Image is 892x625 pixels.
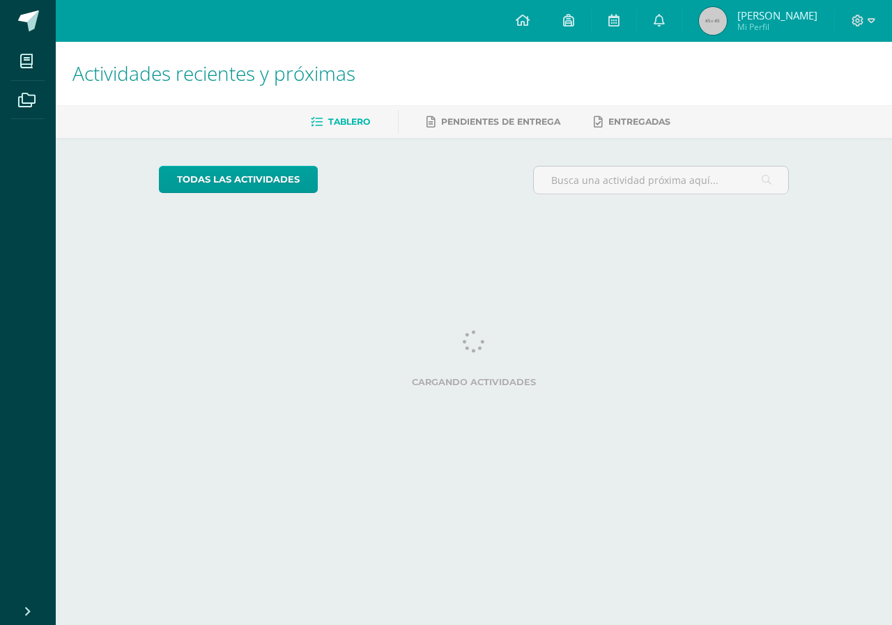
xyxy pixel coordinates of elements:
input: Busca una actividad próxima aquí... [534,167,789,194]
span: Tablero [328,116,370,127]
a: Pendientes de entrega [426,111,560,133]
span: [PERSON_NAME] [737,8,817,22]
span: Actividades recientes y próximas [72,60,355,86]
span: Entregadas [608,116,670,127]
a: Entregadas [594,111,670,133]
label: Cargando actividades [159,377,790,387]
span: Mi Perfil [737,21,817,33]
a: Tablero [311,111,370,133]
a: todas las Actividades [159,166,318,193]
span: Pendientes de entrega [441,116,560,127]
img: 45x45 [699,7,727,35]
